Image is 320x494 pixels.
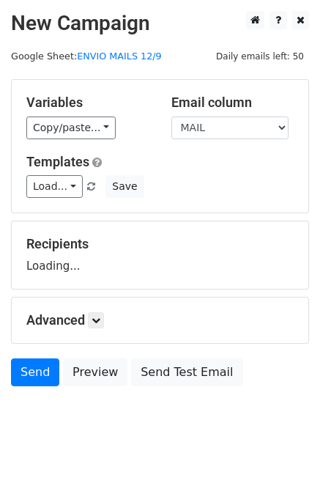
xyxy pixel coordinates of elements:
[211,48,309,64] span: Daily emails left: 50
[63,358,127,386] a: Preview
[26,312,294,328] h5: Advanced
[171,95,294,111] h5: Email column
[26,236,294,274] div: Loading...
[11,358,59,386] a: Send
[77,51,162,62] a: ENVIO MAILS 12/9
[26,175,83,198] a: Load...
[211,51,309,62] a: Daily emails left: 50
[26,117,116,139] a: Copy/paste...
[105,175,144,198] button: Save
[11,11,309,36] h2: New Campaign
[26,154,89,169] a: Templates
[131,358,242,386] a: Send Test Email
[26,95,149,111] h5: Variables
[11,51,162,62] small: Google Sheet:
[26,236,294,252] h5: Recipients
